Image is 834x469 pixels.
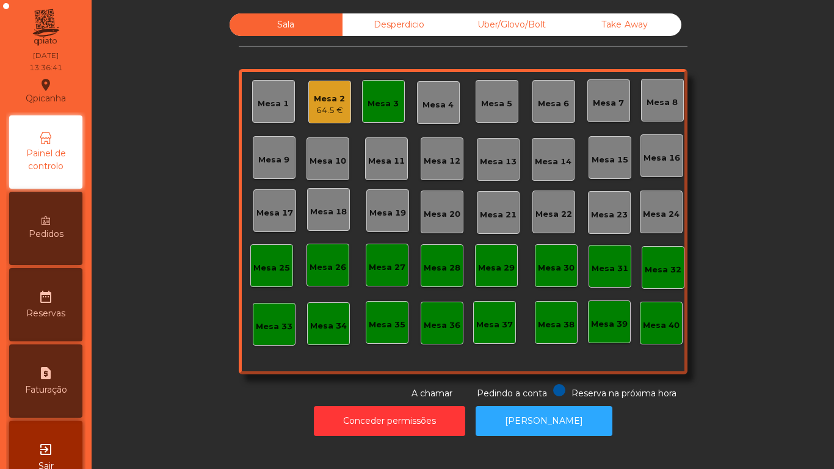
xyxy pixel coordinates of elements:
[29,62,62,73] div: 13:36:41
[38,442,53,457] i: exit_to_app
[645,264,681,276] div: Mesa 32
[422,99,454,111] div: Mesa 4
[29,228,63,241] span: Pedidos
[571,388,676,399] span: Reserva na próxima hora
[31,6,60,49] img: qpiato
[256,207,293,219] div: Mesa 17
[368,98,399,110] div: Mesa 3
[593,97,624,109] div: Mesa 7
[592,263,628,275] div: Mesa 31
[412,388,452,399] span: A chamar
[38,366,53,380] i: request_page
[33,50,59,61] div: [DATE]
[476,406,612,436] button: [PERSON_NAME]
[314,93,345,105] div: Mesa 2
[258,98,289,110] div: Mesa 1
[591,209,628,221] div: Mesa 23
[314,104,345,117] div: 64.5 €
[477,388,547,399] span: Pedindo a conta
[310,320,347,332] div: Mesa 34
[480,209,517,221] div: Mesa 21
[310,206,347,218] div: Mesa 18
[643,208,680,220] div: Mesa 24
[424,319,460,332] div: Mesa 36
[643,319,680,332] div: Mesa 40
[369,319,405,331] div: Mesa 35
[424,155,460,167] div: Mesa 12
[230,13,343,36] div: Sala
[644,152,680,164] div: Mesa 16
[369,261,405,274] div: Mesa 27
[256,321,292,333] div: Mesa 33
[368,155,405,167] div: Mesa 11
[535,156,571,168] div: Mesa 14
[476,319,513,331] div: Mesa 37
[591,318,628,330] div: Mesa 39
[310,155,346,167] div: Mesa 10
[314,406,465,436] button: Conceder permissões
[424,262,460,274] div: Mesa 28
[535,208,572,220] div: Mesa 22
[647,96,678,109] div: Mesa 8
[455,13,568,36] div: Uber/Glovo/Bolt
[480,156,517,168] div: Mesa 13
[568,13,681,36] div: Take Away
[343,13,455,36] div: Desperdicio
[38,78,53,92] i: location_on
[258,154,289,166] div: Mesa 9
[25,384,67,396] span: Faturação
[26,307,65,320] span: Reservas
[369,207,406,219] div: Mesa 19
[538,262,575,274] div: Mesa 30
[38,289,53,304] i: date_range
[12,147,79,173] span: Painel de controlo
[26,76,66,106] div: Qpicanha
[592,154,628,166] div: Mesa 15
[538,98,569,110] div: Mesa 6
[310,261,346,274] div: Mesa 26
[481,98,512,110] div: Mesa 5
[478,262,515,274] div: Mesa 29
[424,208,460,220] div: Mesa 20
[253,262,290,274] div: Mesa 25
[538,319,575,331] div: Mesa 38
